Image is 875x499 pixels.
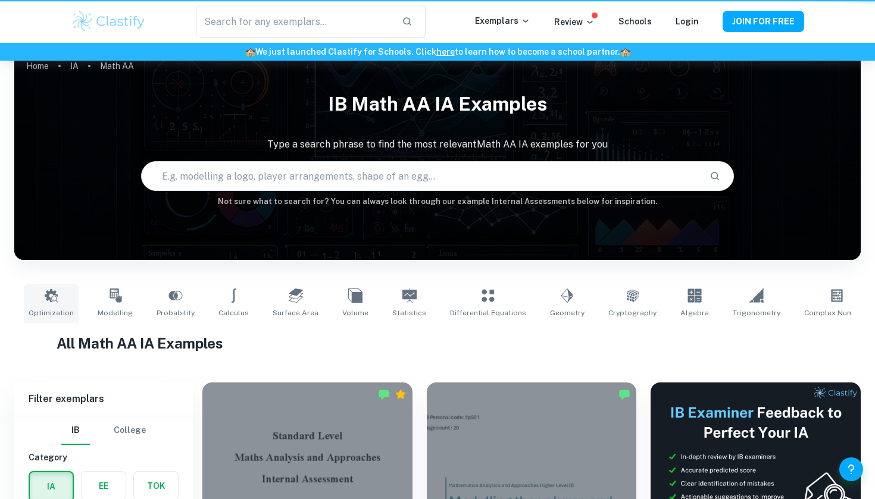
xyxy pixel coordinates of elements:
[196,5,392,38] input: Search for any exemplars...
[676,17,699,26] a: Login
[100,59,134,73] p: Math AA
[14,196,861,208] h6: Not sure what to search for? You can always look through our example Internal Assessments below f...
[342,307,368,318] span: Volume
[114,416,146,445] button: College
[29,451,179,464] h6: Category
[61,416,90,445] button: IB
[392,307,426,318] span: Statistics
[29,307,74,318] span: Optimization
[618,17,652,26] a: Schools
[475,14,530,27] p: Exemplars
[723,11,804,32] button: JOIN FOR FREE
[70,58,79,74] a: IA
[839,457,863,481] button: Help and Feedback
[804,307,870,318] span: Complex Numbers
[680,307,709,318] span: Algebra
[157,307,195,318] span: Probability
[554,15,595,29] p: Review
[142,159,699,193] input: E.g. modelling a logo, player arrangements, shape of an egg...
[26,58,49,74] a: Home
[14,85,861,123] h1: IB Math AA IA examples
[98,307,133,318] span: Modelling
[14,137,861,152] p: Type a search phrase to find the most relevant Math AA IA examples for you
[14,382,193,416] h6: Filter exemplars
[57,332,818,354] h1: All Math AA IA Examples
[378,388,390,400] img: Marked
[618,388,630,400] img: Marked
[2,45,873,58] h6: We just launched Clastify for Schools. Click to learn how to become a school partner.
[71,10,146,33] img: Clastify logo
[436,47,455,57] a: here
[245,47,255,57] span: 🏫
[620,47,630,57] span: 🏫
[450,307,526,318] span: Differential Equations
[395,388,407,400] div: Premium
[608,307,657,318] span: Cryptography
[733,307,780,318] span: Trigonometry
[61,416,146,445] div: Filter type choice
[218,307,249,318] span: Calculus
[705,166,725,186] button: Search
[550,307,585,318] span: Geometry
[273,307,318,318] span: Surface Area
